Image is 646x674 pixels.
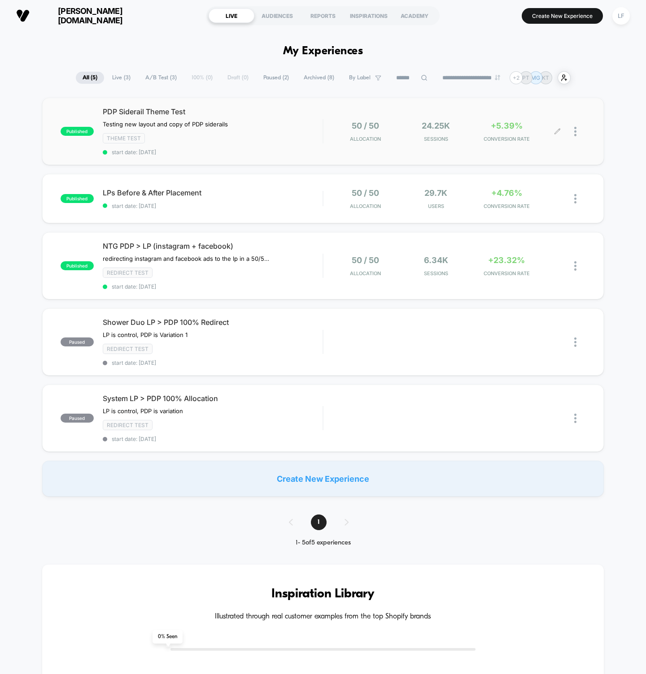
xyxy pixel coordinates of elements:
div: REPORTS [300,9,346,23]
button: [PERSON_NAME][DOMAIN_NAME] [13,6,147,26]
p: KT [542,74,549,81]
button: LF [610,7,633,25]
span: +23.32% [488,255,525,265]
h3: Inspiration Library [69,587,577,601]
span: LPs Before & After Placement [103,188,323,197]
span: 50 / 50 [352,188,379,198]
span: CONVERSION RATE [474,270,540,277]
button: Create New Experience [522,8,603,24]
span: Allocation [350,270,381,277]
span: Paused ( 2 ) [257,72,296,84]
span: Users [403,203,469,209]
p: PT [522,74,529,81]
p: MG [531,74,540,81]
span: By Label [349,74,371,81]
span: Redirect Test [103,344,153,354]
span: start date: [DATE] [103,436,323,442]
span: CONVERSION RATE [474,136,540,142]
span: start date: [DATE] [103,203,323,209]
div: 1 - 5 of 5 experiences [280,539,367,547]
span: Shower Duo LP > PDP 100% Redirect [103,318,323,327]
span: Live ( 3 ) [105,72,137,84]
span: redirecting instagram and facebook ads to the lp in a 50/50 split. they have to land on NTG PDP a... [103,255,269,262]
img: Visually logo [16,9,30,22]
span: Sessions [403,270,469,277]
span: Redirect Test [103,420,153,430]
span: paused [61,337,94,346]
span: All ( 5 ) [76,72,104,84]
span: 50 / 50 [352,121,379,130]
span: 29.7k [424,188,447,198]
span: Theme Test [103,133,145,143]
span: +4.76% [491,188,522,198]
img: close [574,414,576,423]
span: LP is control, PDP is Variation 1 [103,331,188,338]
img: end [495,75,500,80]
span: published [61,127,94,136]
span: published [61,194,94,203]
span: Allocation [350,136,381,142]
span: LP is control, PDP is variation [103,407,183,415]
span: [PERSON_NAME][DOMAIN_NAME] [36,6,144,25]
span: 0 % Seen [153,630,183,644]
div: LF [612,7,630,25]
span: start date: [DATE] [103,359,323,366]
span: Allocation [350,203,381,209]
span: +5.39% [491,121,523,130]
div: + 2 [510,71,523,84]
img: close [574,127,576,136]
span: paused [61,414,94,423]
span: Testing new layout and copy of PDP siderails [103,121,228,128]
span: System LP > PDP 100% Allocation [103,394,323,403]
span: 1 [311,514,327,530]
h4: Illustrated through real customer examples from the top Shopify brands [69,613,577,621]
span: start date: [DATE] [103,283,323,290]
div: INSPIRATIONS [346,9,392,23]
span: Archived ( 8 ) [297,72,341,84]
span: CONVERSION RATE [474,203,540,209]
span: Sessions [403,136,469,142]
span: 24.25k [422,121,450,130]
img: close [574,337,576,347]
img: close [574,194,576,203]
span: 50 / 50 [352,255,379,265]
span: start date: [DATE] [103,149,323,156]
span: published [61,261,94,270]
span: Redirect Test [103,268,153,278]
span: NTG PDP > LP (instagram + facebook) [103,242,323,251]
h1: My Experiences [283,45,363,58]
div: LIVE [209,9,254,23]
div: ACADEMY [392,9,437,23]
span: A/B Test ( 3 ) [139,72,183,84]
span: PDP Siderail Theme Test [103,107,323,116]
span: 6.34k [424,255,448,265]
img: close [574,261,576,271]
div: Create New Experience [42,461,604,497]
div: AUDIENCES [254,9,300,23]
